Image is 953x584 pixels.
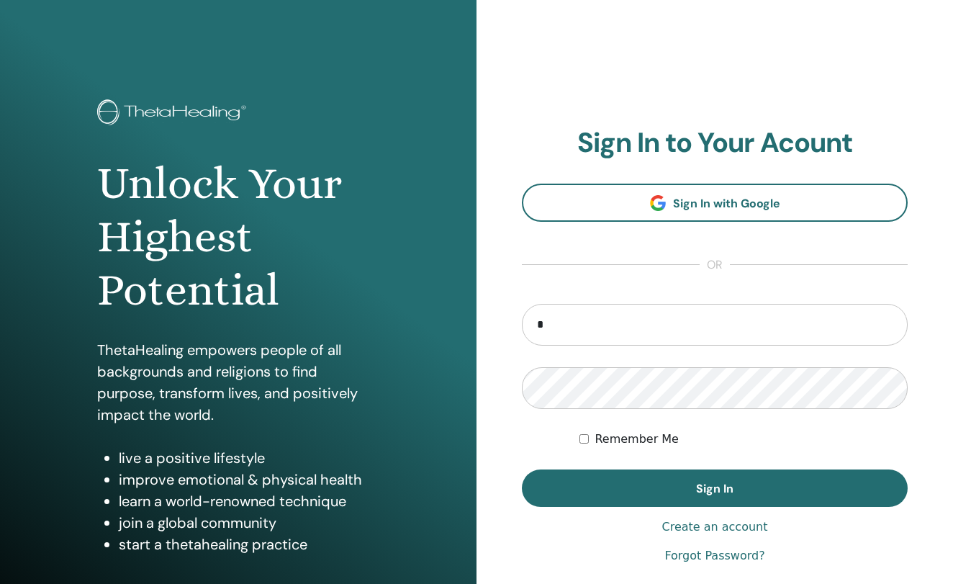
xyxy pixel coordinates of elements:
[119,469,379,490] li: improve emotional & physical health
[661,518,767,536] a: Create an account
[119,512,379,534] li: join a global community
[97,339,379,426] p: ThetaHealing empowers people of all backgrounds and religions to find purpose, transform lives, a...
[119,490,379,512] li: learn a world-renowned technique
[522,470,908,507] button: Sign In
[119,534,379,555] li: start a thetahealing practice
[522,184,908,222] a: Sign In with Google
[673,196,780,211] span: Sign In with Google
[119,447,379,469] li: live a positive lifestyle
[579,431,908,448] div: Keep me authenticated indefinitely or until I manually logout
[595,431,679,448] label: Remember Me
[700,256,730,274] span: or
[696,481,733,496] span: Sign In
[664,547,764,565] a: Forgot Password?
[97,157,379,318] h1: Unlock Your Highest Potential
[522,127,908,160] h2: Sign In to Your Acount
